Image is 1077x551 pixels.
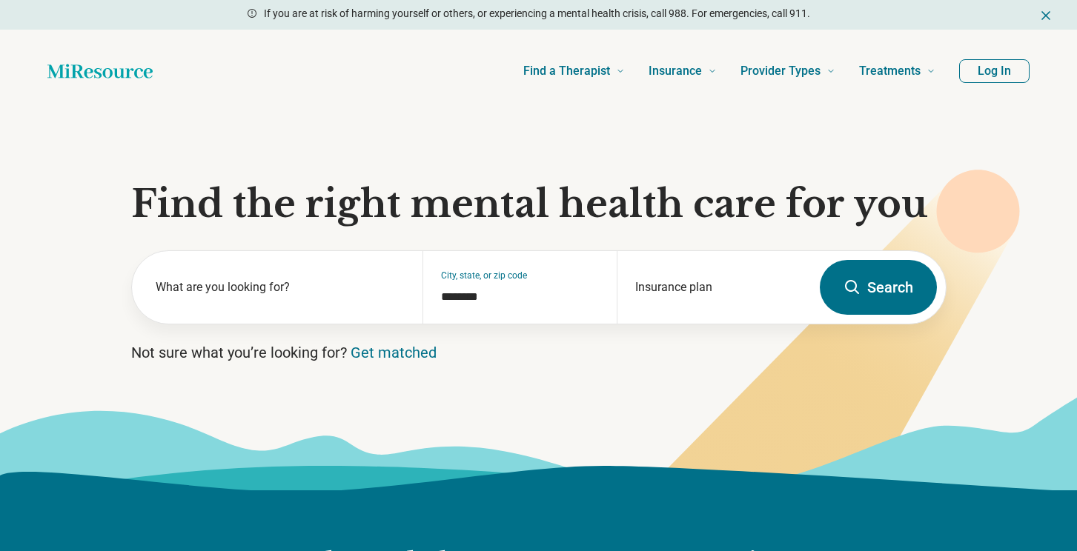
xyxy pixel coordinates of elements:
[351,344,437,361] a: Get matched
[156,278,405,296] label: What are you looking for?
[820,260,937,315] button: Search
[131,182,947,227] h1: Find the right mental health care for you
[859,41,935,101] a: Treatments
[959,59,1030,83] button: Log In
[649,61,702,81] span: Insurance
[523,41,625,101] a: Find a Therapist
[740,61,821,81] span: Provider Types
[523,61,610,81] span: Find a Therapist
[131,342,947,363] p: Not sure what you’re looking for?
[649,41,717,101] a: Insurance
[47,56,153,86] a: Home page
[859,61,921,81] span: Treatments
[264,6,810,21] p: If you are at risk of harming yourself or others, or experiencing a mental health crisis, call 98...
[740,41,835,101] a: Provider Types
[1038,6,1053,24] button: Dismiss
